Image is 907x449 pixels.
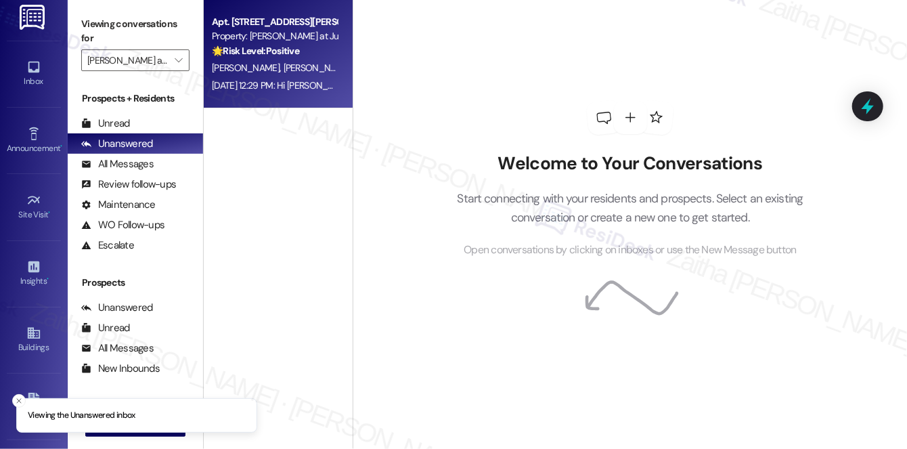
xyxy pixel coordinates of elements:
[20,5,47,30] img: ResiDesk Logo
[7,255,61,292] a: Insights •
[68,91,203,106] div: Prospects + Residents
[212,29,337,43] div: Property: [PERSON_NAME] at June Road
[81,116,130,131] div: Unread
[81,177,176,192] div: Review follow-ups
[68,276,203,290] div: Prospects
[12,394,26,408] button: Close toast
[175,55,182,66] i: 
[212,62,284,74] span: [PERSON_NAME]
[87,49,168,71] input: All communities
[7,56,61,92] a: Inbox
[47,274,49,284] span: •
[49,208,51,217] span: •
[7,322,61,358] a: Buildings
[7,189,61,226] a: Site Visit •
[81,218,164,232] div: WO Follow-ups
[464,242,796,259] span: Open conversations by clicking on inboxes or use the New Message button
[437,189,824,228] p: Start connecting with your residents and prospects. Select an existing conversation or create a n...
[81,301,153,315] div: Unanswered
[81,238,134,253] div: Escalate
[437,153,824,175] h2: Welcome to Your Conversations
[212,15,337,29] div: Apt. [STREET_ADDRESS][PERSON_NAME] at June Road 2
[7,389,61,425] a: Leads
[60,142,62,151] span: •
[81,362,160,376] div: New Inbounds
[284,62,351,74] span: [PERSON_NAME]
[28,410,135,422] p: Viewing the Unanswered inbox
[81,137,153,151] div: Unanswered
[81,14,190,49] label: Viewing conversations for
[81,341,154,356] div: All Messages
[212,45,299,57] strong: 🌟 Risk Level: Positive
[81,157,154,171] div: All Messages
[81,198,156,212] div: Maintenance
[81,321,130,335] div: Unread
